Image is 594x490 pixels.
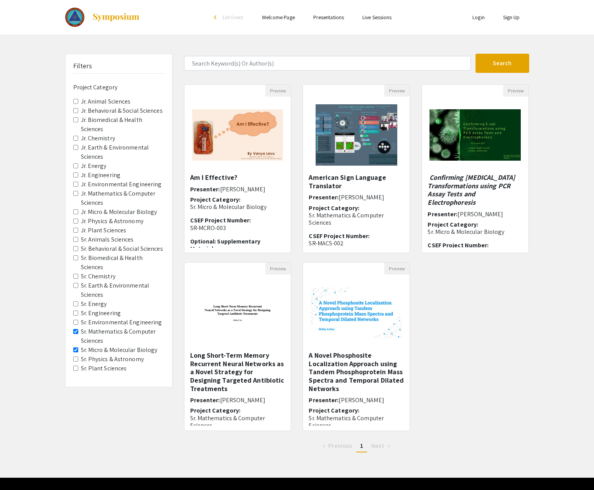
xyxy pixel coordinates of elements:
h6: Presenter: [428,210,523,218]
input: Search Keyword(s) Or Author(s) [184,56,471,71]
label: Sr. Energy [81,299,107,309]
div: Open Presentation <p><span style="background-color: transparent; color: rgb(0, 0, 0);">A Novel Ph... [303,262,410,431]
label: Jr. Environmental Engineering [81,180,162,189]
label: Jr. Physics & Astronomy [81,217,143,226]
label: Sr. Earth & Environmental Sciences [81,281,165,299]
a: Login [472,14,485,21]
button: Search [476,54,529,73]
div: Open Presentation <p>American Sign Language Translator</p> [303,84,410,253]
h5: American Sign Language Translator [309,173,404,190]
label: Jr. Behavioral & Social Sciences [81,106,163,115]
div: arrow_back_ios [214,15,219,20]
button: Preview [265,263,291,275]
div: Open Presentation <p>Long Short-Term Memory Recurrent Neural Networks as a Novel Strategy for Des... [184,262,291,431]
h6: Project Category [73,84,165,91]
span: [PERSON_NAME] [339,193,384,201]
p: Sr. Micro & Molecular Biology [190,203,285,210]
a: Sign Up [503,14,520,21]
h6: Presenter: [190,396,285,404]
label: Jr. Micro & Molecular Biology [81,207,157,217]
span: Project Category: [190,196,241,204]
img: The 2023 Colorado Science & Engineering Fair [65,8,85,27]
span: CSEF Project Number: [190,216,251,224]
label: Jr. Biomedical & Health Sciences [81,115,165,134]
label: Jr. Engineering [81,171,121,180]
span: Project Category: [190,406,241,414]
label: Sr. Behavioral & Social Sciences [81,244,163,253]
img: <p>Long Short-Term Memory Recurrent Neural Networks as a Novel Strategy for Designing Targeted An... [184,280,291,346]
label: Sr. Animals Sciences [81,235,134,244]
label: Sr. Physics & Astronomy [81,355,144,364]
button: Preview [265,85,291,97]
em: Confirming [MEDICAL_DATA] Transformations using PCR Assay Tests and Electrophoresis [428,173,515,207]
button: Preview [384,263,410,275]
span: [PERSON_NAME] [220,396,265,404]
p: Sr. Mathematics & Computer Sciences [309,212,404,226]
span: CSEF Project Number: [309,232,370,240]
label: Jr. Chemistry [81,134,115,143]
label: Jr. Animal Sciences [81,97,131,106]
label: Sr. Micro & Molecular Biology [81,345,158,355]
ul: Pagination [184,440,529,452]
p: SR-MACS-002 [309,240,404,247]
span: Optional: Supplementary Materials: [190,237,260,253]
h6: Presenter: [190,186,285,193]
span: Project Category: [309,406,359,414]
span: [PERSON_NAME] [457,210,503,218]
h6: Presenter: [309,396,404,404]
label: Sr. Engineering [81,309,121,318]
span: Project Category: [428,220,478,229]
div: Open Presentation <p><strong style="background-color: transparent; color: rgb(0, 0, 0);">&nbsp;</... [421,84,529,253]
span: Exit Event [222,14,244,21]
label: Sr. Environmental Engineering [81,318,162,327]
h5: Filters [73,62,92,70]
img: <p><strong style="background-color: transparent; color: rgb(0, 0, 0);">&nbsp;</strong><em style="... [422,102,528,168]
label: Jr. Earth & Environmental Sciences [81,143,165,161]
a: Welcome Page [262,14,295,21]
h5: A Novel Phosphosite Localization Approach using Tandem Phosphoprotein Mass Spectra and Temporal D... [309,351,404,393]
h5: Long Short-Term Memory Recurrent Neural Networks as a Novel Strategy for Designing Targeted Antib... [190,351,285,393]
p: SR-MCRO-003 [190,224,285,232]
span: Project Category: [309,204,359,212]
label: Jr. Plant Sciences [81,226,127,235]
button: Preview [384,85,410,97]
label: Sr. Chemistry [81,272,115,281]
span: CSEF Project Number: [428,241,489,249]
p: Sr. Micro & Molecular Biology [428,228,523,235]
img: Symposium by ForagerOne [92,13,140,22]
a: Presentations [313,14,344,21]
h6: Presenter: [309,194,404,201]
div: Open Presentation <p>Am I Effective?</p> [184,84,291,253]
iframe: Chat [6,455,33,484]
p: Sr. Mathematics & Computer Sciences [309,414,404,429]
img: <p><span style="background-color: transparent; color: rgb(0, 0, 0);">A Novel Phosphosite Localiza... [303,280,410,346]
a: The 2023 Colorado Science & Engineering Fair [65,8,140,27]
span: Previous [328,442,352,450]
img: <p>American Sign Language Translator</p> [308,97,405,173]
span: [PERSON_NAME] [220,185,265,193]
label: Sr. Plant Sciences [81,364,127,373]
span: 1 [360,442,363,450]
p: Sr. Mathematics & Computer Sciences [190,414,285,429]
h5: Am I Effective? [190,173,285,182]
span: [PERSON_NAME] [339,396,384,404]
button: Preview [503,85,528,97]
label: Sr. Biomedical & Health Sciences [81,253,165,272]
label: Sr. Mathematics & Computer Sciences [81,327,165,345]
span: Next [371,442,384,450]
a: Live Sessions [362,14,392,21]
label: Jr. Mathematics & Computer Sciences [81,189,165,207]
label: Jr. Energy [81,161,107,171]
img: <p>Am I Effective?</p> [184,102,291,168]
